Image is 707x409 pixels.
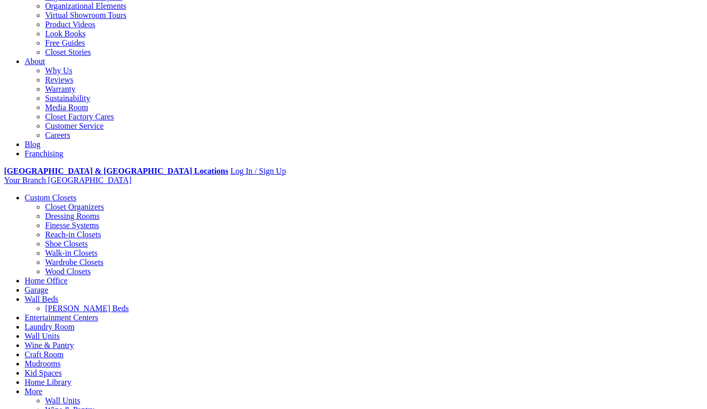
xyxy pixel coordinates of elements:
a: [PERSON_NAME] Beds [45,304,129,313]
a: Dressing Rooms [45,212,99,220]
a: Warranty [45,85,75,93]
a: Blog [25,140,41,149]
a: About [25,57,45,66]
a: Franchising [25,149,64,158]
a: Log In / Sign Up [230,167,286,175]
a: Organizational Elements [45,2,126,10]
a: Laundry Room [25,322,74,331]
a: Wardrobe Closets [45,258,104,267]
a: Walk-in Closets [45,249,97,257]
a: Virtual Showroom Tours [45,11,127,19]
a: Closet Stories [45,48,91,56]
a: Media Room [45,103,88,112]
a: Custom Closets [25,193,76,202]
a: Reach-in Closets [45,230,101,239]
a: Shoe Closets [45,239,88,248]
a: Closet Factory Cares [45,112,114,121]
span: Your Branch [4,176,46,185]
a: Look Books [45,29,86,38]
a: Reviews [45,75,73,84]
a: Closet Organizers [45,202,104,211]
a: Wood Closets [45,267,91,276]
a: Finesse Systems [45,221,99,230]
a: Home Office [25,276,68,285]
a: Home Library [25,378,71,386]
a: Wall Units [45,396,80,405]
span: [GEOGRAPHIC_DATA] [48,176,131,185]
a: [GEOGRAPHIC_DATA] & [GEOGRAPHIC_DATA] Locations [4,167,228,175]
a: Craft Room [25,350,64,359]
a: Garage [25,285,48,294]
a: More menu text will display only on big screen [25,387,43,396]
a: Wine & Pantry [25,341,74,350]
a: Free Guides [45,38,85,47]
a: Product Videos [45,20,95,29]
a: Your Branch [GEOGRAPHIC_DATA] [4,176,132,185]
a: Mudrooms [25,359,60,368]
a: Customer Service [45,121,104,130]
a: Wall Beds [25,295,58,303]
a: Entertainment Centers [25,313,98,322]
a: Why Us [45,66,72,75]
a: Wall Units [25,332,59,340]
a: Careers [45,131,70,139]
a: Kid Spaces [25,369,62,377]
a: Sustainability [45,94,90,103]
